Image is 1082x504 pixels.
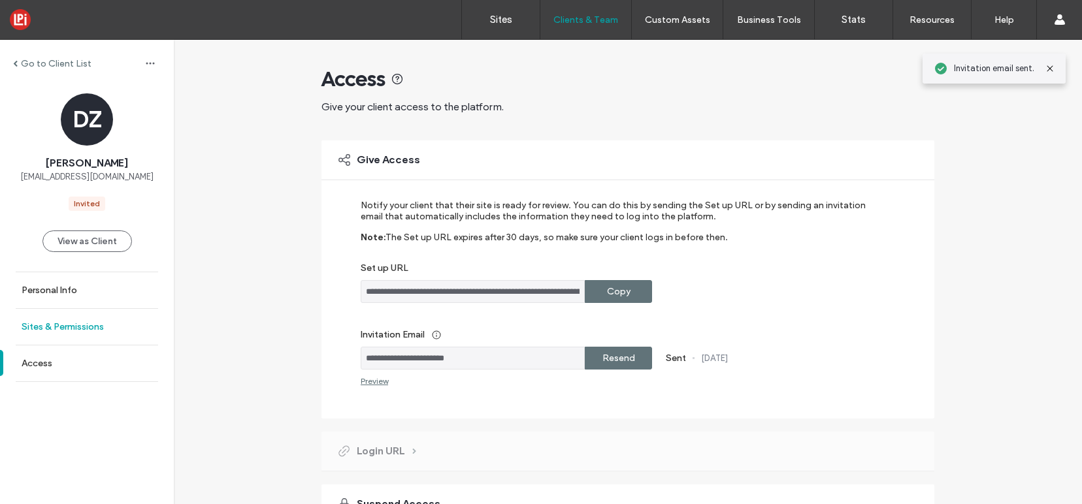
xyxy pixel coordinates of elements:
[61,93,113,146] div: DZ
[701,353,728,363] label: [DATE]
[361,262,877,280] label: Set up URL
[385,232,728,262] label: The Set up URL expires after 30 days, so make sure your client logs in before then.
[42,230,132,252] button: View as Client
[22,285,77,296] label: Personal Info
[490,14,512,25] label: Sites
[910,14,955,25] label: Resources
[361,323,877,347] label: Invitation Email
[842,14,866,25] label: Stats
[645,14,710,25] label: Custom Assets
[30,9,57,21] span: Help
[602,346,635,370] label: Resend
[22,358,52,369] label: Access
[357,444,404,458] span: Login URL
[361,232,385,262] label: Note:
[954,62,1034,75] span: Invitation email sent.
[74,198,100,210] div: Invited
[666,353,686,364] label: Sent
[321,66,385,92] span: Access
[994,14,1014,25] label: Help
[21,58,91,69] label: Go to Client List
[321,101,504,113] span: Give your client access to the platform.
[361,376,388,386] div: Preview
[737,14,801,25] label: Business Tools
[361,200,877,232] label: Notify your client that their site is ready for review. You can do this by sending the Set up URL...
[607,279,631,304] label: Copy
[46,156,128,170] span: [PERSON_NAME]
[20,170,154,183] span: [EMAIL_ADDRESS][DOMAIN_NAME]
[357,153,420,167] span: Give Access
[553,14,618,25] label: Clients & Team
[22,321,104,332] label: Sites & Permissions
